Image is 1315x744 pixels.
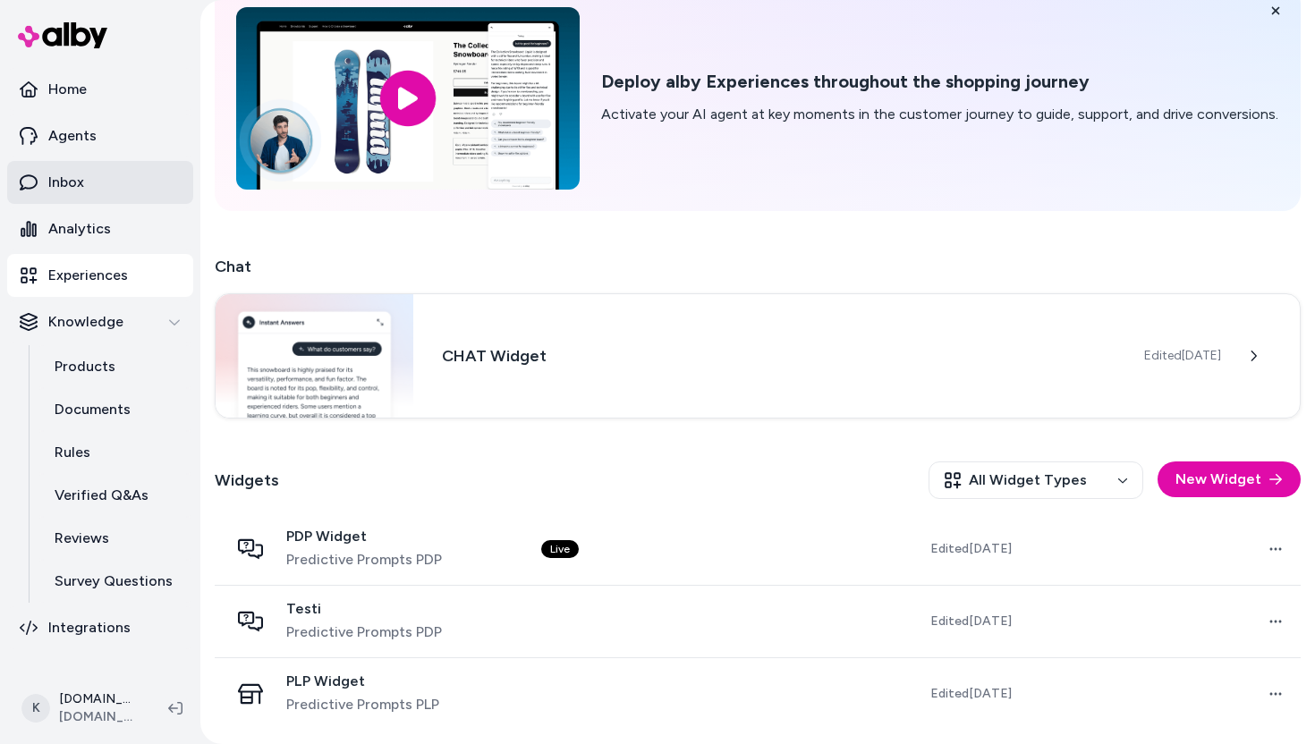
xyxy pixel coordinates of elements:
span: PLP Widget [286,672,439,690]
span: Predictive Prompts PDP [286,549,442,571]
a: Analytics [7,207,193,250]
span: Edited [DATE] [930,613,1012,630]
a: Inbox [7,161,193,204]
div: Live [541,540,579,558]
p: Rules [55,442,90,463]
span: PDP Widget [286,528,442,545]
a: Survey Questions [37,560,193,603]
span: Edited [DATE] [1144,347,1221,365]
button: All Widget Types [929,461,1143,499]
span: Predictive Prompts PLP [286,694,439,715]
p: Agents [48,125,97,147]
span: Testi [286,600,442,618]
a: Verified Q&As [37,474,193,517]
p: Products [55,356,115,377]
p: Knowledge [48,311,123,333]
h3: CHAT Widget [442,343,1116,368]
a: Rules [37,431,193,474]
span: Edited [DATE] [930,685,1012,703]
p: Inbox [48,172,84,193]
a: Documents [37,388,193,431]
p: Verified Q&As [55,485,148,506]
p: [DOMAIN_NAME] Shopify [59,690,140,708]
a: Integrations [7,606,193,649]
button: K[DOMAIN_NAME] Shopify[DOMAIN_NAME] [11,680,154,737]
img: Chat widget [216,294,413,418]
h2: Chat [215,254,1301,279]
a: Reviews [37,517,193,560]
span: Predictive Prompts PDP [286,621,442,643]
a: Home [7,68,193,111]
p: Integrations [48,617,131,638]
a: Products [37,345,193,388]
h2: Widgets [215,468,279,493]
span: K [21,694,50,723]
img: alby Logo [18,22,107,48]
h2: Deploy alby Experiences throughout the shopping journey [601,71,1278,93]
a: Agents [7,114,193,157]
p: Reviews [55,528,109,549]
button: Knowledge [7,300,193,343]
p: Survey Questions [55,571,173,592]
p: Activate your AI agent at key moments in the customer journey to guide, support, and drive conver... [601,104,1278,125]
a: Experiences [7,254,193,297]
p: Documents [55,399,131,420]
p: Experiences [48,265,128,286]
a: Chat widgetCHAT WidgetEdited[DATE] [215,293,1301,418]
span: Edited [DATE] [930,540,1012,558]
p: Analytics [48,218,111,240]
span: [DOMAIN_NAME] [59,708,140,726]
p: Home [48,79,87,100]
button: New Widget [1158,461,1301,497]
